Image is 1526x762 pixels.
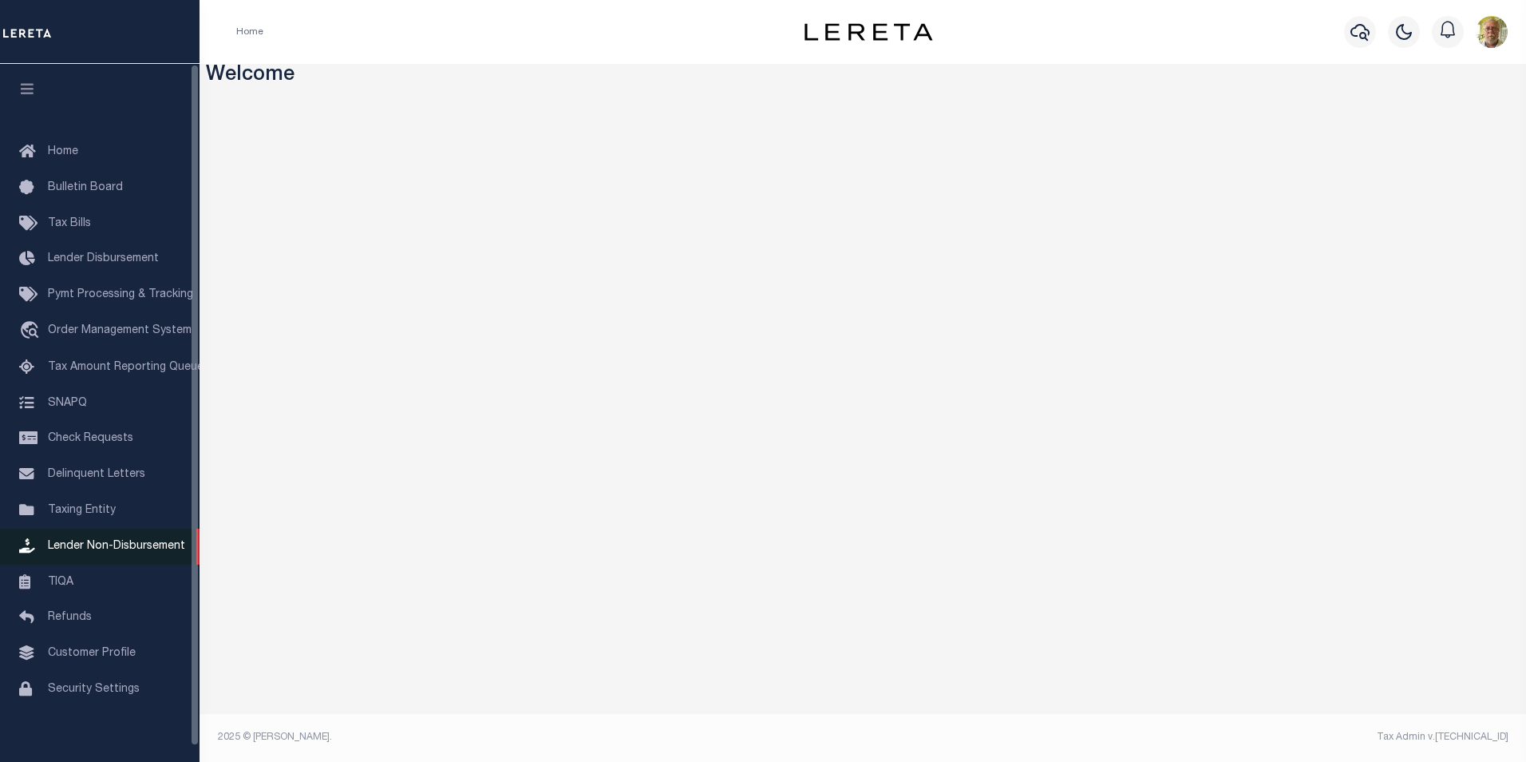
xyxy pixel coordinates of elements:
[48,325,192,336] span: Order Management System
[48,505,116,516] span: Taxing Entity
[48,289,193,300] span: Pymt Processing & Tracking
[48,362,204,373] span: Tax Amount Reporting Queue
[48,648,136,659] span: Customer Profile
[48,218,91,229] span: Tax Bills
[48,469,145,480] span: Delinquent Letters
[206,730,864,744] div: 2025 © [PERSON_NAME].
[48,146,78,157] span: Home
[19,321,45,342] i: travel_explore
[206,64,1520,89] h3: Welcome
[48,433,133,444] span: Check Requests
[48,576,73,587] span: TIQA
[48,397,87,408] span: SNAPQ
[48,253,159,264] span: Lender Disbursement
[48,612,92,623] span: Refunds
[236,25,263,39] li: Home
[48,182,123,193] span: Bulletin Board
[48,684,140,695] span: Security Settings
[805,23,932,41] img: logo-dark.svg
[875,730,1508,744] div: Tax Admin v.[TECHNICAL_ID]
[48,541,185,552] span: Lender Non-Disbursement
